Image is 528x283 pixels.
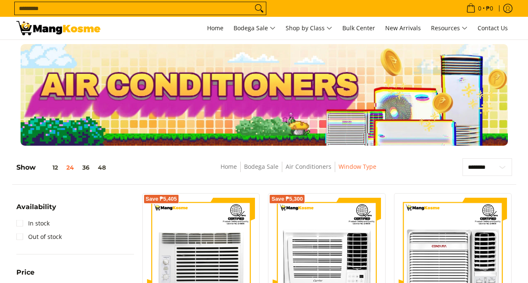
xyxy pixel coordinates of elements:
span: Save ₱5,300 [271,197,303,202]
span: Window Type [339,162,376,172]
span: Bulk Center [342,24,375,32]
h5: Show [16,163,110,172]
summary: Open [16,204,56,217]
span: Save ₱5,405 [146,197,177,202]
span: Contact Us [478,24,508,32]
span: 0 [477,5,483,11]
a: Bulk Center [338,17,379,39]
span: Shop by Class [286,23,332,34]
img: Bodega Sale Aircon l Mang Kosme: Home Appliances Warehouse Sale Window Type [16,21,100,35]
a: Out of stock [16,230,62,244]
nav: Main Menu [109,17,512,39]
button: 24 [62,164,78,171]
a: Home [221,162,237,170]
a: Shop by Class [281,17,336,39]
span: ₱0 [485,5,494,11]
span: Home [207,24,223,32]
button: Search [252,2,266,15]
button: 36 [78,164,94,171]
span: • [464,4,496,13]
a: Home [203,17,228,39]
nav: Breadcrumbs [163,162,434,181]
span: Resources [431,23,468,34]
button: 48 [94,164,110,171]
span: Bodega Sale [234,23,276,34]
span: Price [16,269,34,276]
a: Air Conditioners [286,162,331,170]
a: In stock [16,217,50,230]
a: New Arrivals [381,17,425,39]
a: Bodega Sale [244,162,278,170]
button: 12 [36,164,62,171]
summary: Open [16,269,34,282]
a: Bodega Sale [229,17,280,39]
span: Availability [16,204,56,210]
a: Resources [427,17,472,39]
a: Contact Us [473,17,512,39]
span: New Arrivals [385,24,421,32]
